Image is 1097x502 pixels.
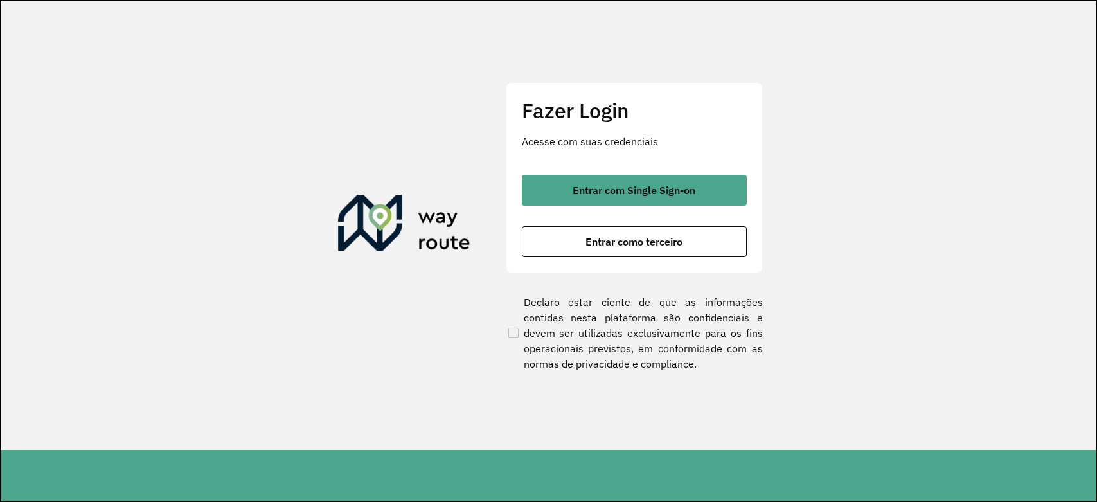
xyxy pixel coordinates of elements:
[573,185,695,195] span: Entrar com Single Sign-on
[522,98,747,123] h2: Fazer Login
[522,175,747,206] button: button
[338,195,470,256] img: Roteirizador AmbevTech
[506,294,763,372] label: Declaro estar ciente de que as informações contidas nesta plataforma são confidenciais e devem se...
[522,226,747,257] button: button
[585,237,682,247] span: Entrar como terceiro
[522,134,747,149] p: Acesse com suas credenciais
